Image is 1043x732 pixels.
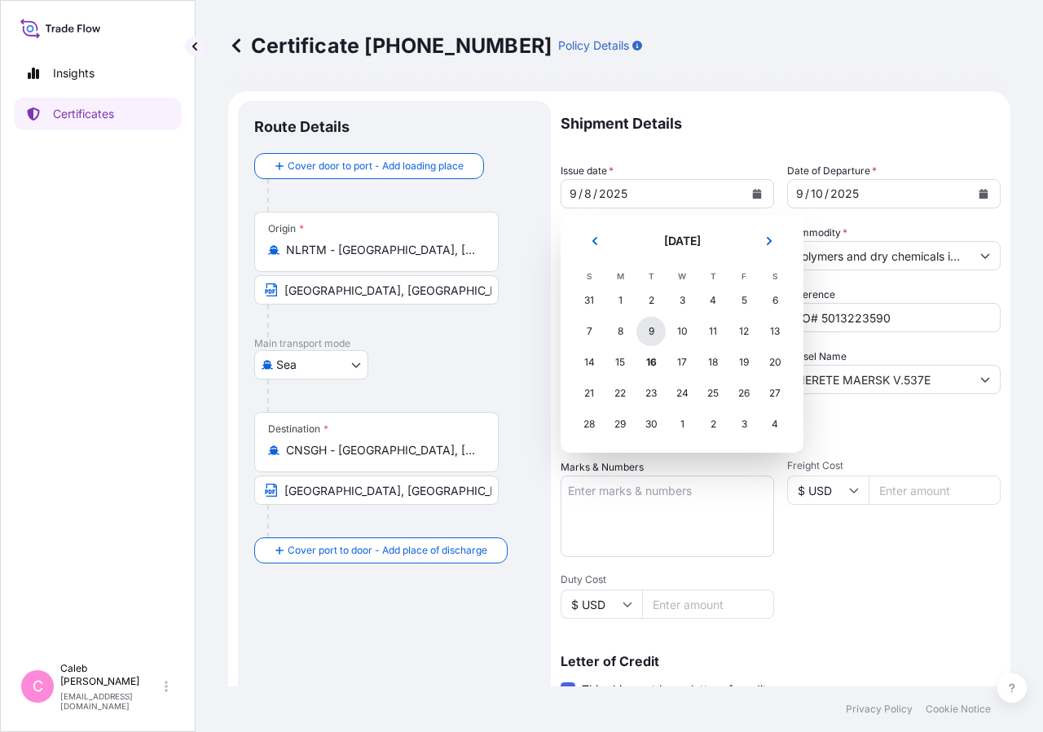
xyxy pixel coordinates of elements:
[574,267,790,440] table: September 2025
[667,317,697,346] div: Wednesday, September 10, 2025
[751,228,787,254] button: Next
[574,228,790,440] div: September 2025
[729,410,759,439] div: Friday, October 3, 2025
[760,317,790,346] div: Saturday, September 13, 2025
[574,410,604,439] div: Sunday, September 28, 2025
[667,348,697,377] div: Wednesday, September 17, 2025
[605,379,635,408] div: Monday, September 22, 2025
[760,410,790,439] div: Saturday, October 4, 2025
[636,410,666,439] div: Tuesday, September 30, 2025
[574,286,604,315] div: Sunday, August 31, 2025
[667,379,697,408] div: Wednesday, September 24, 2025
[728,267,759,285] th: F
[698,379,728,408] div: Thursday, September 25, 2025
[760,379,790,408] div: Saturday, September 27, 2025
[760,286,790,315] div: Saturday, September 6, 2025
[698,286,728,315] div: Thursday, September 4, 2025
[698,267,728,285] th: T
[698,348,728,377] div: Thursday, September 18, 2025
[636,379,666,408] div: Tuesday, September 23, 2025
[561,215,803,453] section: Calendar
[623,233,742,249] h2: [DATE]
[577,228,613,254] button: Previous
[605,348,635,377] div: Monday, September 15, 2025
[605,286,635,315] div: Monday, September 1, 2025
[729,286,759,315] div: Friday, September 5, 2025
[574,348,604,377] div: Sunday, September 14, 2025
[574,267,605,285] th: S
[729,348,759,377] div: Friday, September 19, 2025
[698,317,728,346] div: Thursday, September 11, 2025
[636,317,666,346] div: Tuesday, September 9, 2025
[667,267,698,285] th: W
[574,317,604,346] div: Sunday, September 7, 2025
[636,267,667,285] th: T
[558,37,629,54] p: Policy Details
[759,267,790,285] th: S
[605,267,636,285] th: M
[228,33,552,59] p: Certificate [PHONE_NUMBER]
[605,317,635,346] div: Monday, September 8, 2025 selected
[605,410,635,439] div: Monday, September 29, 2025
[667,286,697,315] div: Wednesday, September 3, 2025
[729,317,759,346] div: Friday, September 12, 2025
[667,410,697,439] div: Wednesday, October 1, 2025
[760,348,790,377] div: Saturday, September 20, 2025
[574,379,604,408] div: Sunday, September 21, 2025
[698,410,728,439] div: Thursday, October 2, 2025
[636,286,666,315] div: Tuesday, September 2, 2025
[729,379,759,408] div: Friday, September 26, 2025
[636,348,666,377] div: Today, Tuesday, September 16, 2025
